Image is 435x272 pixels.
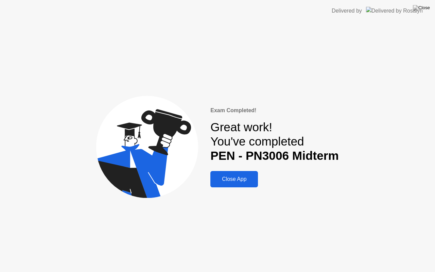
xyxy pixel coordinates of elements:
[210,171,258,187] button: Close App
[413,5,430,11] img: Close
[210,106,338,115] div: Exam Completed!
[366,7,423,15] img: Delivered by Rosalyn
[212,176,256,182] div: Close App
[210,120,338,163] div: Great work! You've completed
[332,7,362,15] div: Delivered by
[210,149,338,162] b: PEN - PN3006 Midterm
